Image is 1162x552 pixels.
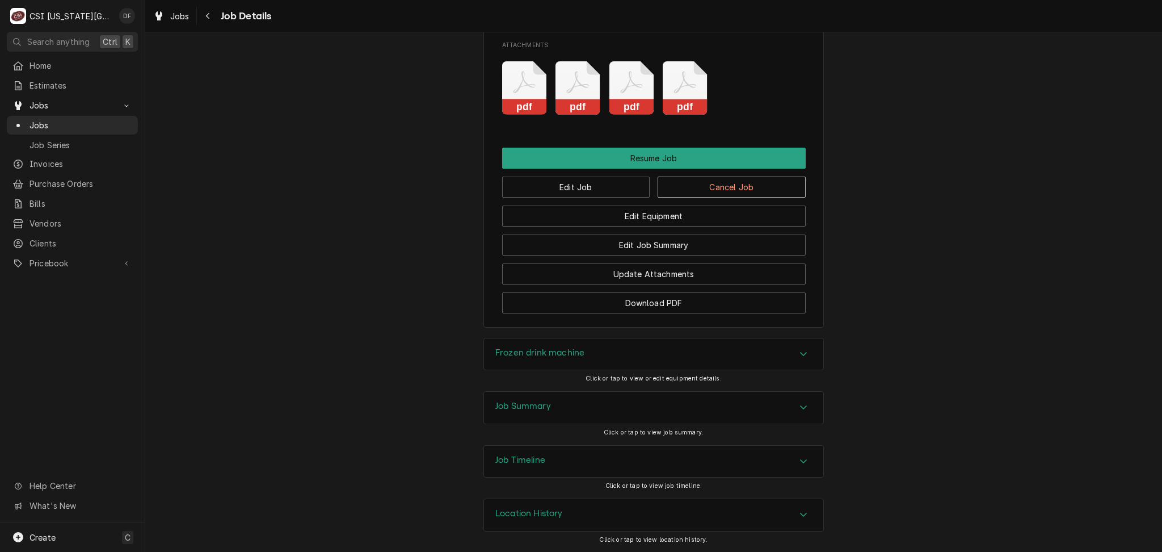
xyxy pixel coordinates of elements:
[586,375,722,382] span: Click or tap to view or edit equipment details.
[502,198,806,227] div: Button Group Row
[502,169,806,198] div: Button Group Row
[502,52,806,124] span: Attachments
[484,499,823,531] button: Accordion Details Expand Trigger
[483,499,824,532] div: Location History
[10,8,26,24] div: C
[217,9,272,24] span: Job Details
[502,264,806,285] button: Update Attachments
[502,148,806,313] div: Button Group
[199,7,217,25] button: Navigate back
[502,177,650,198] button: Edit Job
[7,116,138,135] a: Jobs
[484,338,823,370] button: Accordion Details Expand Trigger
[483,338,824,371] div: Frozen drink machine
[484,338,823,370] div: Accordion Header
[502,206,806,227] button: Edit Equipment
[502,227,806,256] div: Button Group Row
[502,41,806,50] span: Attachments
[484,446,823,478] div: Accordion Header
[483,445,824,478] div: Job Timeline
[7,136,138,154] a: Job Series
[495,401,551,412] h3: Job Summary
[502,235,806,256] button: Edit Job Summary
[7,174,138,193] a: Purchase Orders
[502,285,806,313] div: Button Group Row
[484,392,823,424] div: Accordion Header
[502,148,806,169] div: Button Group Row
[30,99,115,111] span: Jobs
[30,480,131,492] span: Help Center
[119,8,135,24] div: David Fannin's Avatar
[30,158,132,170] span: Invoices
[30,60,132,72] span: Home
[484,446,823,478] button: Accordion Details Expand Trigger
[483,391,824,424] div: Job Summary
[103,36,117,48] span: Ctrl
[125,36,130,48] span: K
[30,10,113,22] div: CSI [US_STATE][GEOGRAPHIC_DATA]
[599,536,708,543] span: Click or tap to view location history.
[7,214,138,233] a: Vendors
[30,80,132,91] span: Estimates
[484,392,823,424] button: Accordion Details Expand Trigger
[502,61,547,115] button: pdf
[30,119,132,131] span: Jobs
[604,429,704,436] span: Click or tap to view job summary.
[7,76,138,95] a: Estimates
[7,96,138,115] a: Go to Jobs
[555,61,600,115] button: pdf
[149,7,194,26] a: Jobs
[7,154,138,173] a: Invoices
[7,194,138,213] a: Bills
[30,139,132,151] span: Job Series
[609,61,654,115] button: pdf
[658,177,806,198] button: Cancel Job
[30,218,132,229] span: Vendors
[30,500,131,512] span: What's New
[119,8,135,24] div: DF
[7,254,138,273] a: Go to Pricebook
[30,237,132,249] span: Clients
[7,32,138,52] button: Search anythingCtrlK
[170,10,190,22] span: Jobs
[495,455,545,466] h3: Job Timeline
[7,476,138,495] a: Go to Help Center
[502,148,806,169] button: Resume Job
[663,61,708,115] button: pdf
[7,234,138,253] a: Clients
[502,256,806,285] div: Button Group Row
[7,496,138,515] a: Go to What's New
[10,8,26,24] div: CSI Kansas City's Avatar
[125,532,130,543] span: C
[27,36,90,48] span: Search anything
[30,257,115,269] span: Pricebook
[495,348,584,358] h3: Frozen drink machine
[484,499,823,531] div: Accordion Header
[502,41,806,123] div: Attachments
[30,178,132,190] span: Purchase Orders
[502,292,806,313] button: Download PDF
[7,56,138,75] a: Home
[495,508,563,519] h3: Location History
[605,482,702,490] span: Click or tap to view job timeline.
[30,533,56,542] span: Create
[30,198,132,210] span: Bills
